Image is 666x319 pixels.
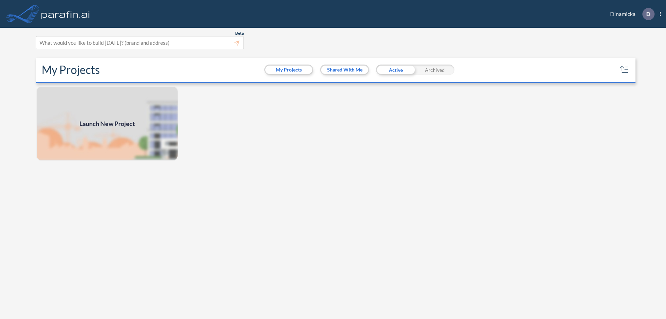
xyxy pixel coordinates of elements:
[376,65,415,75] div: Active
[36,86,178,161] img: add
[40,7,91,21] img: logo
[42,63,100,76] h2: My Projects
[321,66,368,74] button: Shared With Me
[600,8,661,20] div: Dinamicka
[235,31,244,36] span: Beta
[619,64,630,75] button: sort
[265,66,312,74] button: My Projects
[415,65,454,75] div: Archived
[36,86,178,161] a: Launch New Project
[646,11,650,17] p: D
[79,119,135,128] span: Launch New Project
